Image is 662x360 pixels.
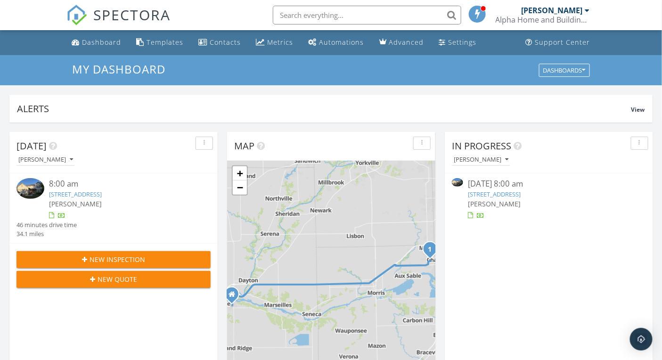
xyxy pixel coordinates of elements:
img: The Best Home Inspection Software - Spectora [66,5,87,25]
a: Advanced [376,34,428,51]
a: Zoom in [233,166,247,180]
span: Map [234,139,254,152]
div: Alerts [17,102,631,115]
a: Dashboard [68,34,125,51]
div: 8:00 am [49,178,195,190]
div: Open Intercom Messenger [630,328,653,351]
button: [PERSON_NAME] [452,154,510,166]
a: [STREET_ADDRESS] [49,190,102,198]
span: [DATE] [16,139,47,152]
span: [PERSON_NAME] [49,199,102,208]
div: Contacts [210,38,241,47]
button: [PERSON_NAME] [16,154,75,166]
span: SPECTORA [94,5,171,25]
button: Dashboards [539,64,590,77]
a: [DATE] 8:00 am [STREET_ADDRESS] [PERSON_NAME] [452,178,646,220]
a: Zoom out [233,180,247,195]
div: [PERSON_NAME] [522,6,583,15]
a: Automations (Basic) [305,34,368,51]
div: [DATE] 8:00 am [468,178,629,190]
div: Dashboards [543,67,586,74]
div: [PERSON_NAME] [18,156,73,163]
span: New Quote [98,274,137,284]
div: 921 Christie St, Ottawa IL 61350 [232,294,237,300]
img: 9550598%2Freports%2F226fdde3-806a-4ec5-9c8b-c0c56e1116db%2Fcover_photos%2FU59X44N7bwLKewlFTZxl%2F... [16,178,44,199]
a: Support Center [522,34,594,51]
div: Alpha Home and Building Inspections, PLLC [496,15,590,25]
div: Settings [449,38,477,47]
span: My Dashboard [72,61,165,77]
img: 9550598%2Freports%2F226fdde3-806a-4ec5-9c8b-c0c56e1116db%2Fcover_photos%2FU59X44N7bwLKewlFTZxl%2F... [452,178,463,187]
a: [STREET_ADDRESS] [468,190,521,198]
div: Templates [147,38,184,47]
div: Advanced [389,38,424,47]
div: 46 minutes drive time [16,221,77,229]
input: Search everything... [273,6,461,25]
div: Metrics [268,38,294,47]
i: 1 [428,246,432,253]
button: New Inspection [16,251,211,268]
a: Settings [435,34,481,51]
div: 34.1 miles [16,229,77,238]
span: [PERSON_NAME] [468,199,521,208]
span: View [631,106,645,114]
button: New Quote [16,271,211,288]
span: New Inspection [90,254,145,264]
div: Support Center [535,38,590,47]
a: 8:00 am [STREET_ADDRESS] [PERSON_NAME] 46 minutes drive time 34.1 miles [16,178,211,238]
div: 1413 Sedge Pass , Minooka, IL 60447 [430,249,436,254]
div: [PERSON_NAME] [454,156,508,163]
a: Metrics [253,34,297,51]
div: Dashboard [82,38,122,47]
a: SPECTORA [66,13,171,33]
div: Automations [319,38,364,47]
span: In Progress [452,139,511,152]
a: Contacts [195,34,245,51]
a: Templates [133,34,188,51]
